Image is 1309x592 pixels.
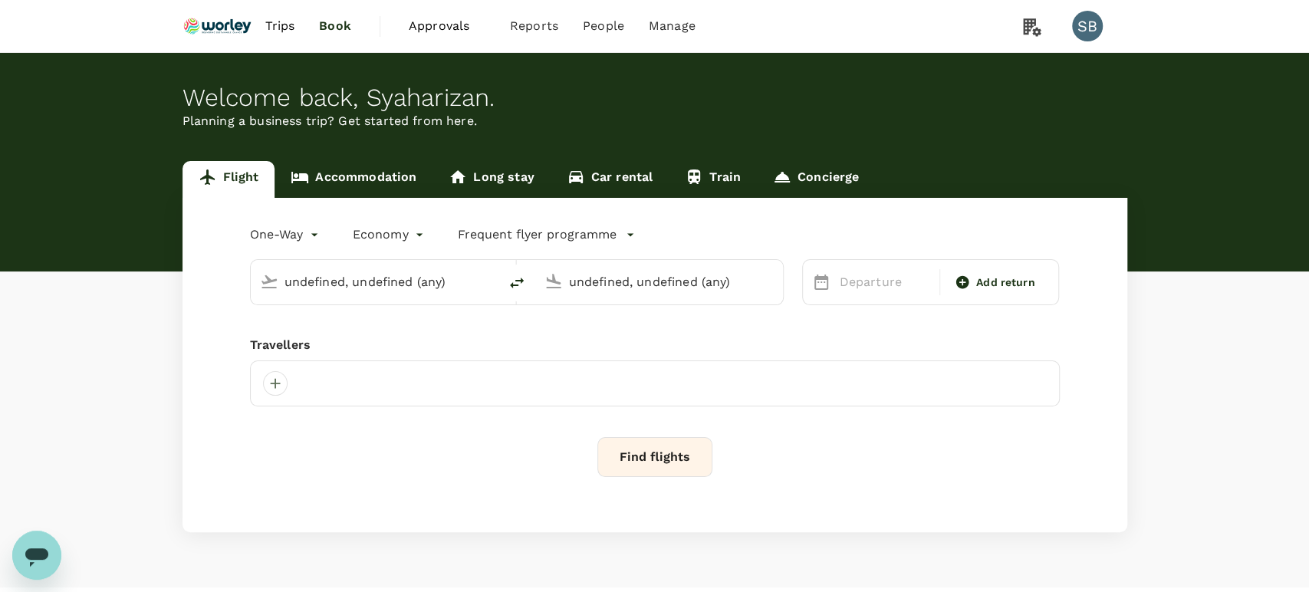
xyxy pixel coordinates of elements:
[772,280,775,283] button: Open
[250,336,1060,354] div: Travellers
[183,161,275,198] a: Flight
[183,112,1127,130] p: Planning a business trip? Get started from here.
[183,9,253,43] img: Ranhill Worley Sdn Bhd
[458,225,635,244] button: Frequent flyer programme
[183,84,1127,112] div: Welcome back , Syaharizan .
[319,17,351,35] span: Book
[498,265,535,301] button: delete
[669,161,757,198] a: Train
[551,161,669,198] a: Car rental
[12,531,61,580] iframe: Button to launch messaging window
[569,270,751,294] input: Going to
[284,270,466,294] input: Depart from
[265,17,294,35] span: Trips
[409,17,485,35] span: Approvals
[250,222,322,247] div: One-Way
[976,275,1035,291] span: Add return
[458,225,617,244] p: Frequent flyer programme
[1072,11,1103,41] div: SB
[597,437,712,477] button: Find flights
[649,17,696,35] span: Manage
[583,17,624,35] span: People
[353,222,427,247] div: Economy
[510,17,558,35] span: Reports
[275,161,432,198] a: Accommodation
[840,273,930,291] p: Departure
[432,161,550,198] a: Long stay
[757,161,875,198] a: Concierge
[488,280,491,283] button: Open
